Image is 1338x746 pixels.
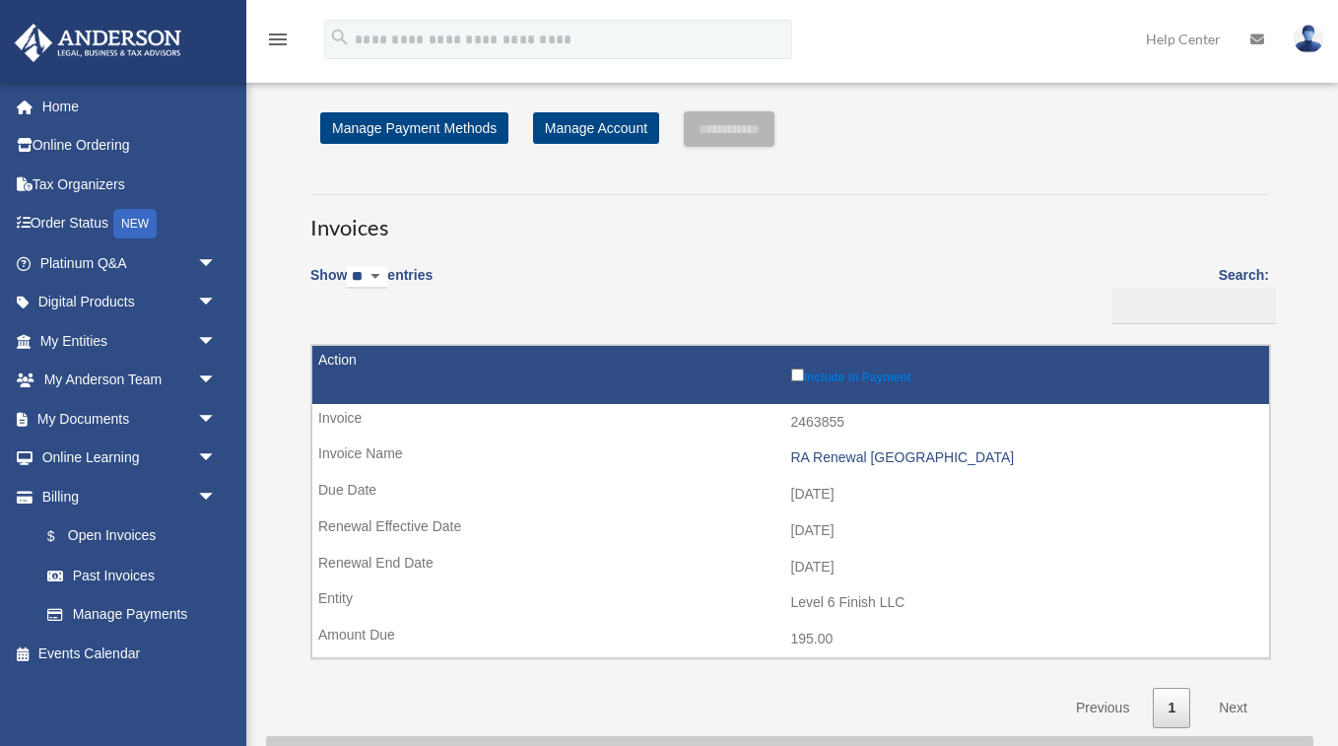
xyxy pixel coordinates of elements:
div: NEW [113,209,157,238]
span: arrow_drop_down [197,283,236,323]
a: Digital Productsarrow_drop_down [14,283,246,322]
span: arrow_drop_down [197,243,236,284]
div: RA Renewal [GEOGRAPHIC_DATA] [791,449,1260,466]
img: User Pic [1294,25,1323,53]
span: arrow_drop_down [197,361,236,401]
a: 1 [1153,688,1190,728]
a: Manage Account [533,112,659,144]
a: My Entitiesarrow_drop_down [14,321,246,361]
a: Previous [1061,688,1144,728]
a: Online Learningarrow_drop_down [14,439,246,478]
a: Home [14,87,246,126]
td: [DATE] [312,549,1269,586]
label: Show entries [310,263,433,308]
i: menu [266,28,290,51]
td: [DATE] [312,476,1269,513]
td: 195.00 [312,621,1269,658]
h3: Invoices [310,194,1269,243]
input: Include in Payment [791,369,804,381]
span: $ [58,524,68,549]
select: Showentries [347,266,387,289]
td: 2463855 [312,404,1269,441]
span: arrow_drop_down [197,399,236,440]
a: Tax Organizers [14,165,246,204]
a: Online Ordering [14,126,246,166]
i: search [329,27,351,48]
img: Anderson Advisors Platinum Portal [9,24,187,62]
label: Search: [1104,263,1269,324]
a: Order StatusNEW [14,204,246,244]
a: My Anderson Teamarrow_drop_down [14,361,246,400]
label: Include in Payment [791,365,1260,384]
span: arrow_drop_down [197,439,236,479]
a: Next [1204,688,1262,728]
td: Level 6 Finish LLC [312,584,1269,622]
a: Past Invoices [28,556,236,595]
input: Search: [1111,288,1276,325]
a: Events Calendar [14,634,246,673]
a: Platinum Q&Aarrow_drop_down [14,243,246,283]
a: menu [266,34,290,51]
a: Billingarrow_drop_down [14,477,236,516]
a: $Open Invoices [28,516,227,557]
a: My Documentsarrow_drop_down [14,399,246,439]
a: Manage Payments [28,595,236,635]
td: [DATE] [312,512,1269,550]
span: arrow_drop_down [197,321,236,362]
a: Manage Payment Methods [320,112,508,144]
span: arrow_drop_down [197,477,236,517]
